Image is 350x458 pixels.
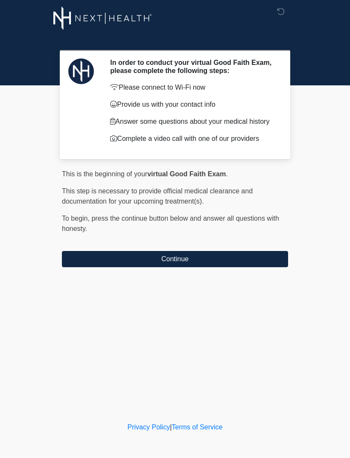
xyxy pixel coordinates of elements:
[62,215,279,232] span: press the continue button below and answer all questions with honesty.
[53,6,152,30] img: Next-Health Woodland Hills Logo
[110,82,275,93] p: Please connect to Wi-Fi now
[110,117,275,127] p: Answer some questions about your medical history
[172,423,222,431] a: Terms of Service
[68,58,94,84] img: Agent Avatar
[55,31,295,47] h1: ‎ ‎ ‎
[110,99,275,110] p: Provide us with your contact info
[128,423,170,431] a: Privacy Policy
[110,134,275,144] p: Complete a video call with one of our providers
[147,170,226,178] strong: virtual Good Faith Exam
[62,251,288,267] button: Continue
[226,170,227,178] span: .
[62,170,147,178] span: This is the beginning of your
[170,423,172,431] a: |
[62,215,91,222] span: To begin,
[62,187,253,205] span: This step is necessary to provide official medical clearance and documentation for your upcoming ...
[110,58,275,75] h2: In order to conduct your virtual Good Faith Exam, please complete the following steps:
